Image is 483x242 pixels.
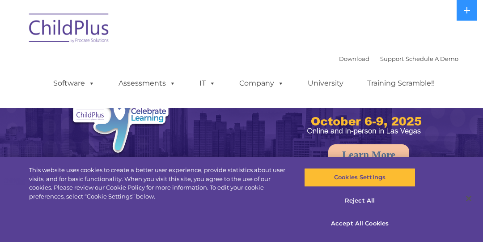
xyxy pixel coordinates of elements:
[110,74,185,92] a: Assessments
[339,55,458,62] font: |
[29,166,290,201] div: This website uses cookies to create a better user experience, provide statistics about user visit...
[339,55,369,62] a: Download
[406,55,458,62] a: Schedule A Demo
[299,74,352,92] a: University
[304,191,415,210] button: Reject All
[44,74,104,92] a: Software
[304,214,415,233] button: Accept All Cookies
[25,7,114,52] img: ChildPlus by Procare Solutions
[328,144,409,166] a: Learn More
[191,74,225,92] a: IT
[230,74,293,92] a: Company
[358,74,444,92] a: Training Scramble!!
[304,168,415,187] button: Cookies Settings
[380,55,404,62] a: Support
[459,189,479,208] button: Close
